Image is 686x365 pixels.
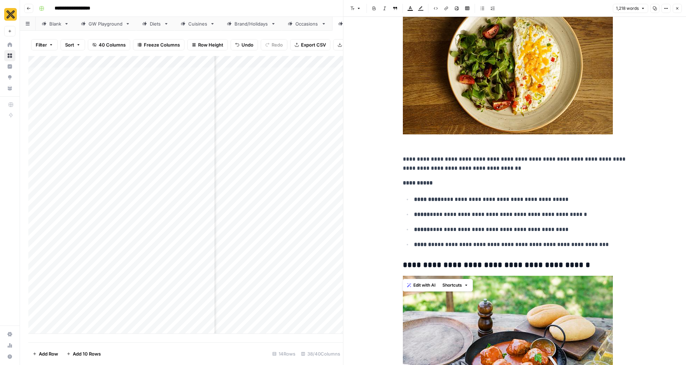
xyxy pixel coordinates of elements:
a: Cuisines [175,17,221,31]
button: Workspace: CookUnity [4,6,15,23]
button: 1,218 words [613,4,648,13]
span: Sort [65,41,74,48]
span: 1,218 words [616,5,639,12]
div: Occasions [295,20,318,27]
span: 40 Columns [99,41,126,48]
button: Help + Support [4,351,15,362]
div: Diets [150,20,161,27]
div: Blank [49,20,61,27]
button: Edit with AI [404,281,438,290]
a: Blank [36,17,75,31]
span: Filter [36,41,47,48]
span: Add Row [39,350,58,357]
a: Brand/Holidays [221,17,282,31]
span: Row Height [198,41,223,48]
button: Add 10 Rows [62,348,105,359]
a: Usage [4,340,15,351]
a: GW Playground [75,17,136,31]
a: Home [4,39,15,50]
button: 40 Columns [88,39,130,50]
a: Settings [4,329,15,340]
button: Filter [31,39,58,50]
button: Redo [261,39,287,50]
button: Undo [231,39,258,50]
span: Edit with AI [413,282,435,288]
div: Brand/Holidays [234,20,268,27]
span: Export CSV [301,41,326,48]
button: Sort [61,39,85,50]
button: Shortcuts [440,281,471,290]
div: GW Playground [89,20,122,27]
span: Shortcuts [442,282,462,288]
a: Campaigns [332,17,384,31]
div: 38/40 Columns [298,348,343,359]
button: Add Row [28,348,62,359]
span: Undo [241,41,253,48]
a: Browse [4,50,15,61]
button: Row Height [187,39,228,50]
a: Opportunities [4,72,15,83]
a: Your Data [4,83,15,94]
div: 14 Rows [269,348,298,359]
button: Freeze Columns [133,39,184,50]
a: Insights [4,61,15,72]
div: Cuisines [188,20,207,27]
button: Export CSV [290,39,330,50]
img: CookUnity Logo [4,8,17,21]
span: Redo [272,41,283,48]
a: Occasions [282,17,332,31]
span: Freeze Columns [144,41,180,48]
a: Diets [136,17,175,31]
span: Add 10 Rows [73,350,101,357]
